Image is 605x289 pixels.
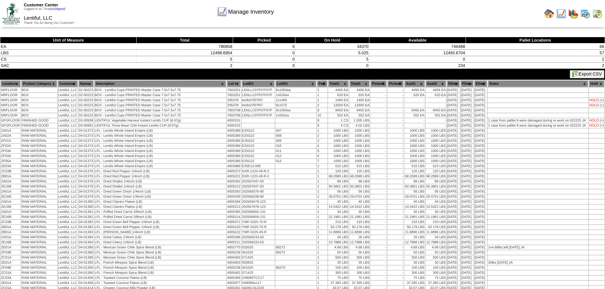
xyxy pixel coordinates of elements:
td: [DATE] [474,98,487,102]
td: 1000 LBS [328,134,349,138]
th: Picked2 [387,80,404,87]
td: 552 EA [328,113,349,118]
td: 7003251 [227,93,241,97]
td: [DATE] [474,123,487,128]
th: Name [78,80,94,87]
td: 03-00981 [78,123,94,128]
td: E25G22 [242,144,275,148]
td: 4 CS [328,123,349,128]
td: [DATE] [447,144,460,148]
button: Export CSV [570,70,604,78]
td: 620 EA [349,93,370,97]
div: HOLD [589,119,599,122]
td: NRFLOOR [1,93,21,97]
td: ZF02A [1,144,21,148]
td: [DATE] [474,113,487,118]
td: - [387,139,404,143]
td: 2 [317,134,327,138]
th: Avail1 [404,80,425,87]
td: 011 [275,149,316,153]
td: 1000 LBS [426,139,446,143]
div: HOLD [589,98,599,102]
span: Thank You for Being Our Customer! [24,21,74,25]
td: 02-00223 [78,88,94,92]
td: Lentiful, LLC [58,103,78,108]
td: 9 [317,108,327,113]
td: 02-00223 [78,108,94,113]
span: Logged in as Tmadjar [24,7,65,11]
td: 1 case from palllet 8 were damaged during re work on 022225 JA [488,118,588,123]
td: - [370,98,387,102]
th: Avail2 [426,80,446,87]
td: 1 CS [328,118,349,123]
th: On Hold [295,37,369,43]
td: Lentiful, LLC [58,144,78,148]
td: - [370,123,387,128]
td: 0 [369,56,466,62]
td: Lentiful, LLC [58,139,78,143]
td: GFGFLOOR [1,118,21,123]
td: - [387,149,404,153]
td: FINISHED GOOD [21,118,57,123]
td: CS [0,56,137,62]
td: - [370,88,387,92]
td: [DATE] [460,118,474,123]
a: (logout) [55,7,65,11]
td: 04-01373 [78,139,94,143]
td: 1 [317,98,327,102]
td: lenllc07f07f07 [242,98,275,102]
td: LFL - Lentils Whole Inland Empire (LB) [94,149,226,153]
td: 9450 EA [349,108,370,113]
td: 1.005 LBS [349,118,370,123]
td: 4000152 [227,123,241,128]
td: 1000 LBS [349,134,370,138]
td: BOX - Lentiful Cups PRINTED Master Case 7.5x7.5x7.75 [94,93,226,97]
td: RAW MATERIAL [21,128,57,133]
td: Lentiful, LLC [58,128,78,133]
td: 1000 LBS [328,149,349,153]
td: [DATE] [460,134,474,138]
td: 008 [275,134,316,138]
th: LotID1 [242,80,275,87]
td: LFL - Lentils Whole Inland Empire (LB) [94,128,226,133]
td: - [370,144,387,148]
td: 1000 LBS [426,134,446,138]
td: 1000 LBS [328,128,349,133]
td: - [387,113,404,118]
img: line_graph.gif [217,7,227,17]
td: 1000 LBS [426,128,446,133]
td: 620 EA [426,93,446,97]
td: - [404,118,425,123]
td: BOX [21,88,57,92]
td: 02-00223 [78,93,94,97]
td: 9x1050ea [275,108,316,113]
td: 57 [466,50,605,56]
td: Lentiful, LLC [58,88,78,92]
td: 205378 [227,103,241,108]
td: 009 [275,139,316,143]
td: 03-00938 [78,118,94,123]
td: BOX - Lentiful Cups PRINTED Master Case 7.5x7.5x7.75 [94,98,226,102]
td: 8 [317,118,327,123]
td: LFL - Lentils Whole Inland Empire (LB) [94,134,226,138]
td: NRFLOOR [1,98,21,102]
td: [DATE] [447,108,460,113]
span: Lentiful, LLC [24,16,52,21]
td: ZF01A [1,139,21,143]
td: 5 [317,149,327,153]
td: [DATE] [447,128,460,133]
img: ZoRoCo_Logo(Green%26Foil)%20jpg.webp [3,3,20,24]
td: LENTIFUL Three-Bean Chili Instant Lentils CUP (8-57g) [94,123,226,128]
td: 620 EA [328,93,349,97]
td: - [387,144,404,148]
td: 12600 EA [328,103,349,108]
td: 7003251 [227,88,241,92]
td: 1 case from palllet 8 were damaged during re work on 022225 JA [488,123,588,128]
td: 1 [317,93,327,97]
td: 1000 LBS [426,144,446,148]
td: - [404,123,425,128]
td: [DATE] [460,88,474,92]
img: excel.gif [572,71,579,77]
td: 1 [317,128,327,133]
td: [DATE] [474,139,487,143]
